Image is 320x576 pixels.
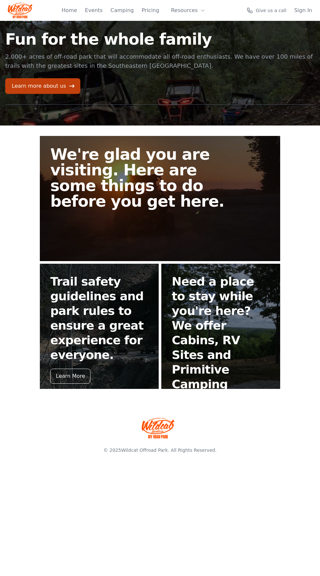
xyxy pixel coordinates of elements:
[85,7,103,14] a: Events
[5,52,315,70] p: 2,000+ acres of off-road park that will accommodate all off-road enthusiasts. We have over 100 mi...
[104,448,216,453] span: © 2025 . All Rights Reserved.
[5,31,315,47] h1: Fun for the whole family
[50,274,148,362] h2: Trail safety guidelines and park rules to ensure a great experience for everyone.
[62,7,77,14] a: Home
[50,146,238,209] h2: We're glad you are visiting. Here are some things to do before you get here.
[247,7,286,14] a: Give us a call
[110,7,134,14] a: Camping
[40,136,280,261] a: We're glad you are visiting. Here are some things to do before you get here.
[256,7,286,14] span: Give us a call
[142,7,159,14] a: Pricing
[161,264,280,389] a: Need a place to stay while you're here? We offer Cabins, RV Sites and Primitive Camping Book Now
[40,264,159,389] a: Trail safety guidelines and park rules to ensure a great experience for everyone. Learn More
[167,4,210,17] button: Resources
[5,78,80,94] a: Learn more about us
[50,369,90,384] div: Learn More
[121,448,168,453] a: Wildcat Offroad Park
[8,3,32,18] img: Wildcat Logo
[172,274,270,391] h2: Need a place to stay while you're here? We offer Cabins, RV Sites and Primitive Camping
[294,7,312,14] a: Sign In
[142,418,174,438] img: Wildcat Offroad park
[172,398,209,413] div: Book Now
